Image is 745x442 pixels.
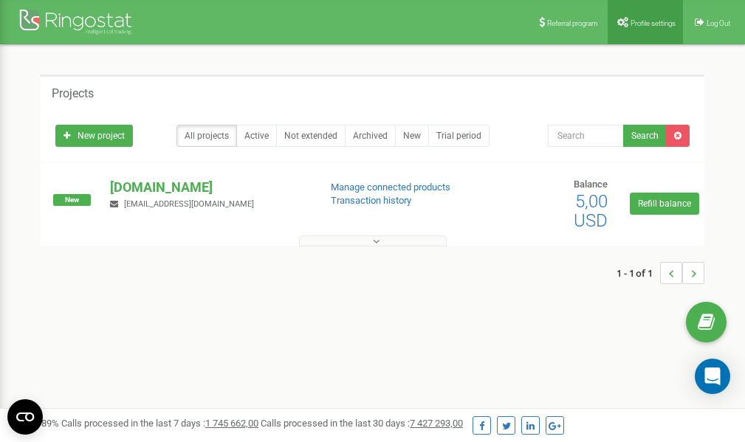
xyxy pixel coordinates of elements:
p: [DOMAIN_NAME] [110,178,306,197]
span: Calls processed in the last 7 days : [61,418,258,429]
span: New [53,194,91,206]
span: [EMAIL_ADDRESS][DOMAIN_NAME] [124,199,254,209]
a: Refill balance [630,193,699,215]
span: Log Out [707,19,730,27]
a: Active [236,125,277,147]
nav: ... [617,247,704,299]
span: 5,00 USD [574,191,608,231]
a: Archived [345,125,396,147]
u: 7 427 293,00 [410,418,463,429]
a: Transaction history [331,195,411,206]
span: Calls processed in the last 30 days : [261,418,463,429]
a: Not extended [276,125,346,147]
a: Trial period [428,125,490,147]
input: Search [548,125,624,147]
a: New project [55,125,133,147]
span: Profile settings [631,19,676,27]
span: 1 - 1 of 1 [617,262,660,284]
u: 1 745 662,00 [205,418,258,429]
button: Open CMP widget [7,399,43,435]
a: Manage connected products [331,182,450,193]
span: Referral program [547,19,598,27]
span: Balance [574,179,608,190]
button: Search [623,125,667,147]
div: Open Intercom Messenger [695,359,730,394]
a: All projects [176,125,237,147]
a: New [395,125,429,147]
h5: Projects [52,87,94,100]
